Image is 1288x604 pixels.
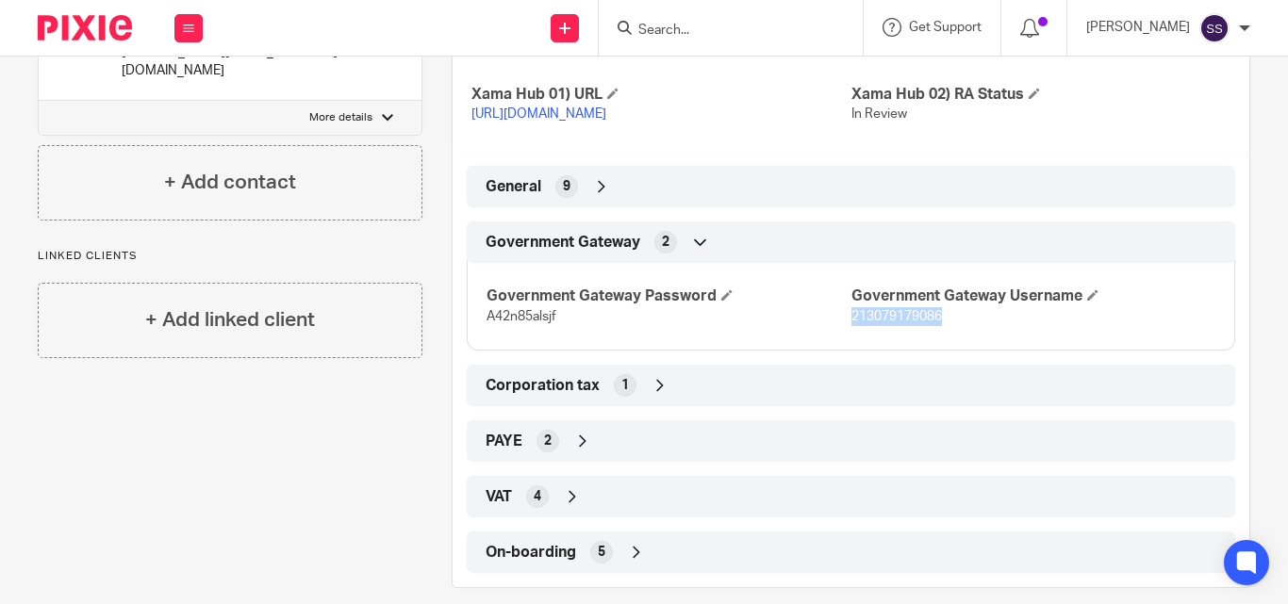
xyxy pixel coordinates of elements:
[486,543,576,563] span: On-boarding
[1199,13,1230,43] img: svg%3E
[309,110,372,125] p: More details
[621,376,629,395] span: 1
[909,21,982,34] span: Get Support
[486,487,512,507] span: VAT
[122,42,358,81] p: [PERSON_NAME][EMAIL_ADDRESS][DOMAIN_NAME]
[486,177,541,197] span: General
[486,233,640,253] span: Government Gateway
[851,286,1215,306] h4: Government Gateway Username
[164,168,296,197] h4: + Add contact
[1086,18,1190,37] p: [PERSON_NAME]
[851,107,907,121] span: In Review
[471,85,850,105] h4: Xama Hub 01) URL
[598,543,605,562] span: 5
[534,487,541,506] span: 4
[486,432,522,451] span: PAYE
[486,376,600,396] span: Corporation tax
[851,310,942,323] span: 213079179086
[471,107,606,121] a: [URL][DOMAIN_NAME]
[487,286,850,306] h4: Government Gateway Password
[38,249,422,264] p: Linked clients
[487,310,556,323] span: A42n85alsjf
[544,432,552,450] span: 2
[662,233,669,252] span: 2
[851,85,1230,105] h4: Xama Hub 02) RA Status
[38,15,132,41] img: Pixie
[563,177,570,196] span: 9
[636,23,806,40] input: Search
[145,305,315,335] h4: + Add linked client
